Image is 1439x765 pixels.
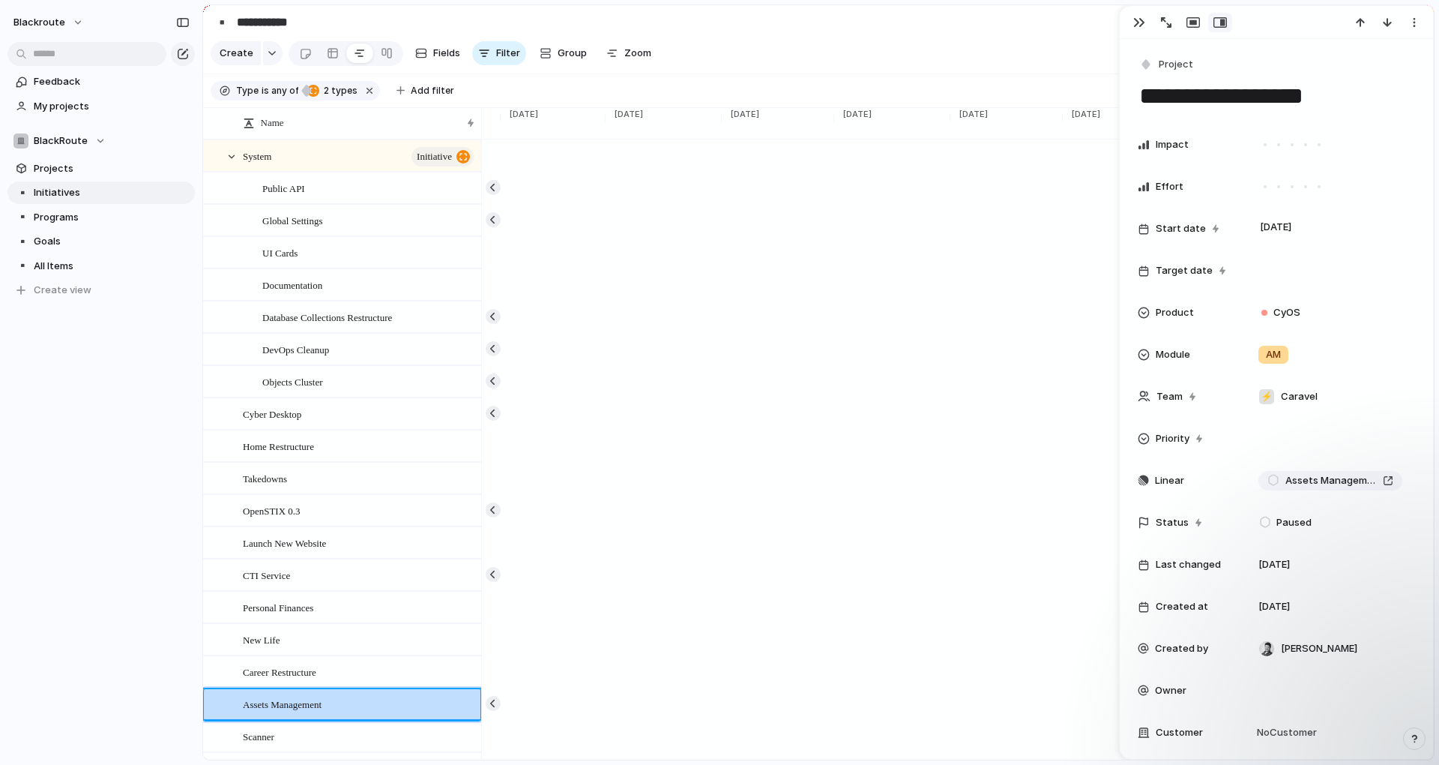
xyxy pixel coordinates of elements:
span: Scanner [243,727,274,745]
span: [DATE] [1256,218,1296,236]
button: ▪️ [13,259,28,274]
span: UI Cards [262,244,298,261]
span: types [319,84,358,97]
span: Personal Finances [243,598,313,616]
button: Filter [472,41,526,65]
a: Projects [7,157,195,180]
span: Public API [262,179,305,196]
button: 2 types [300,82,360,99]
span: Home Restructure [243,437,314,454]
span: Zoom [624,46,651,61]
span: initiative [417,146,452,167]
div: ▪️ [16,184,26,202]
span: Created at [1156,599,1208,614]
span: Last changed [1156,557,1221,572]
a: ▪️All Items [7,255,195,277]
button: ▪️ [13,210,28,225]
a: ▪️Programs [7,206,195,229]
span: BlackRoute [34,133,88,148]
button: Create view [7,279,195,301]
span: Programs [34,210,190,225]
span: My projects [34,99,190,114]
span: [DATE] [1258,599,1290,614]
div: ⚡ [1259,389,1274,404]
div: ▪️ [16,208,26,226]
span: Initiatives [34,185,190,200]
span: Goals [34,234,190,249]
span: Project [1159,57,1193,72]
button: Project [1136,54,1198,76]
button: ▪️ [210,10,234,34]
span: is [262,84,269,97]
span: [DATE] [1258,557,1290,572]
span: Create view [34,283,91,298]
span: CyOS [1273,305,1300,320]
span: Target date [1156,263,1213,278]
span: Paused [1276,515,1312,530]
span: any of [269,84,298,97]
span: Database Collections Restructure [262,308,392,325]
button: BlackRoute [7,130,195,152]
button: Fields [409,41,466,65]
span: New Life [243,631,280,648]
span: 2 [319,85,331,96]
span: Cyber Desktop [243,405,301,422]
a: Assets Management [1258,471,1402,490]
span: Career Restructure [243,663,316,680]
span: Module [1156,347,1190,362]
span: blackroute [13,15,65,30]
span: Effort [1156,179,1183,194]
span: Documentation [262,276,322,293]
span: Team [1156,389,1183,404]
span: Created by [1155,641,1208,656]
span: [DATE] [606,108,648,121]
span: Assets Management [1285,473,1377,488]
span: Group [558,46,587,61]
span: AM [1266,347,1281,362]
span: Type [236,84,259,97]
span: [PERSON_NAME] [1281,641,1357,656]
span: Filter [496,46,520,61]
span: System [243,147,271,164]
span: Start date [1156,221,1206,236]
button: isany of [259,82,301,99]
span: [DATE] [501,108,543,121]
span: CTI Service [243,566,290,583]
span: [DATE] [722,108,764,121]
span: Impact [1156,137,1189,152]
span: Global Settings [262,211,323,229]
a: My projects [7,95,195,118]
span: Add filter [411,84,454,97]
a: Feedback [7,70,195,93]
button: Zoom [600,41,657,65]
span: OpenSTIX 0.3 [243,502,301,519]
span: Assets Management [243,695,322,712]
span: Product [1156,305,1194,320]
span: Fields [433,46,460,61]
button: Group [532,41,594,65]
button: ▪️ [13,234,28,249]
span: Create [220,46,253,61]
span: Objects Cluster [262,373,323,390]
span: Priority [1156,431,1189,446]
span: All Items [34,259,190,274]
a: ▪️Goals [7,230,195,253]
div: ▪️ [16,233,26,250]
span: Launch New Website [243,534,326,551]
button: blackroute [7,10,91,34]
span: DevOps Cleanup [262,340,329,358]
span: [DATE] [950,108,992,121]
button: ▪️ [13,185,28,200]
div: ▪️ [214,12,230,32]
span: Projects [34,161,190,176]
span: Caravel [1281,389,1318,404]
span: [DATE] [1063,108,1105,121]
div: ▪️ [16,257,26,274]
button: Add filter [387,80,463,101]
span: [DATE] [834,108,876,121]
a: ▪️Initiatives [7,181,195,204]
